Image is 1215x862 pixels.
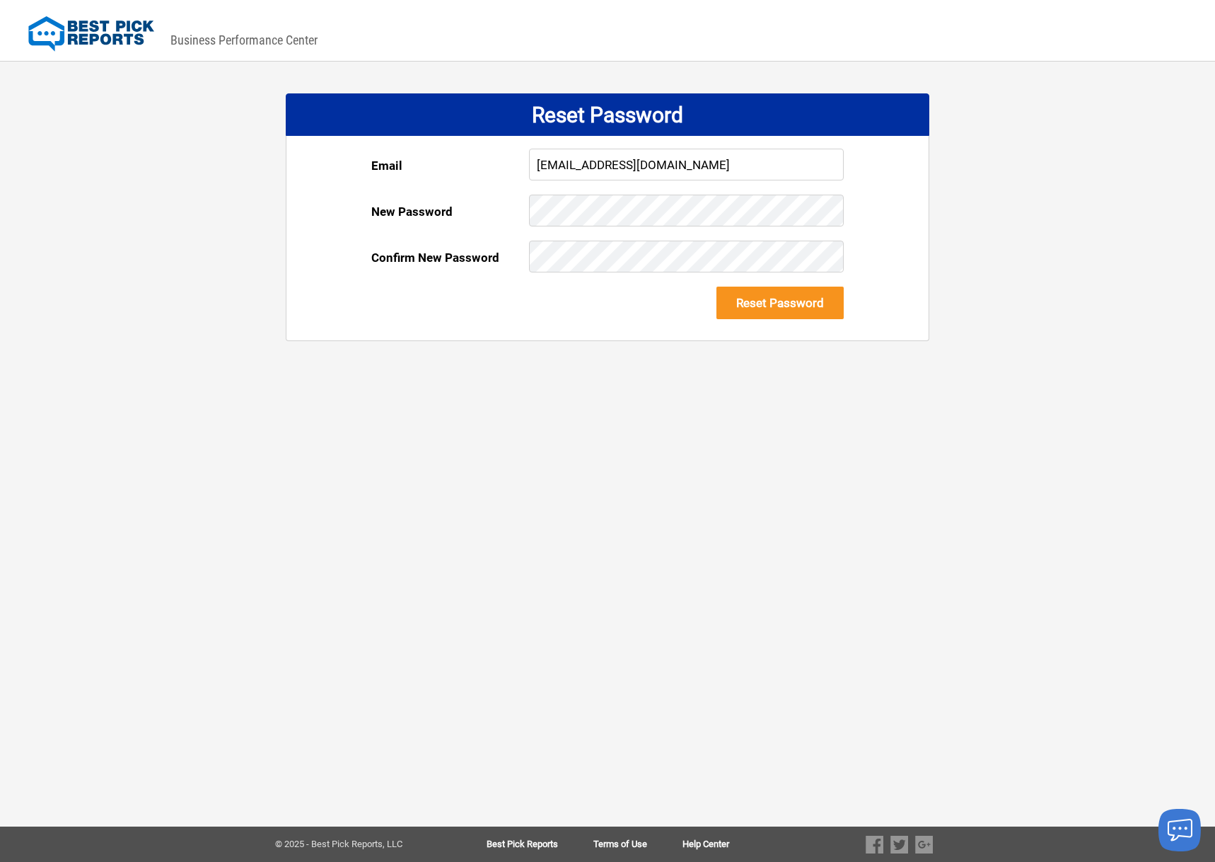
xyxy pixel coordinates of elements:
[275,839,441,849] div: © 2025 - Best Pick Reports, LLC
[371,149,529,183] div: Email
[371,195,529,229] div: New Password
[593,839,682,849] a: Terms of Use
[28,16,154,52] img: Best Pick Reports Logo
[716,287,844,319] button: Reset Password
[682,839,729,849] a: Help Center
[1158,809,1201,851] button: Launch chat
[487,839,593,849] a: Best Pick Reports
[286,93,929,136] div: Reset Password
[371,241,529,275] div: Confirm New Password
